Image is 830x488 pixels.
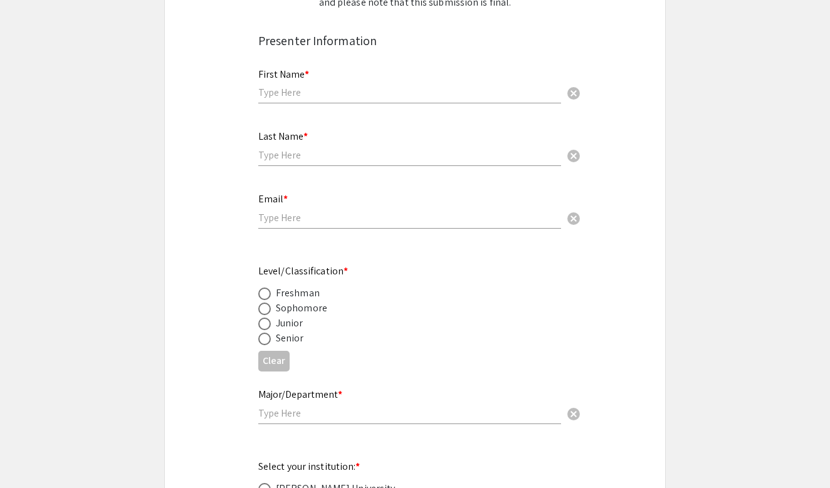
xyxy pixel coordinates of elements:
input: Type Here [258,407,561,420]
div: Freshman [276,286,320,301]
button: Clear [258,351,290,371]
input: Type Here [258,211,561,224]
div: Sophomore [276,301,327,316]
mat-label: Level/Classification [258,264,348,278]
button: Clear [561,143,586,168]
input: Type Here [258,148,561,162]
span: cancel [566,211,581,226]
span: cancel [566,407,581,422]
mat-label: Select your institution: [258,460,360,473]
button: Clear [561,205,586,230]
mat-label: Major/Department [258,388,342,401]
div: Presenter Information [258,31,572,50]
span: cancel [566,86,581,101]
button: Clear [561,400,586,425]
input: Type Here [258,86,561,99]
iframe: Chat [9,432,53,479]
mat-label: Last Name [258,130,308,143]
mat-label: First Name [258,68,309,81]
div: Junior [276,316,303,331]
button: Clear [561,80,586,105]
span: cancel [566,148,581,164]
div: Senior [276,331,304,346]
mat-label: Email [258,192,288,205]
